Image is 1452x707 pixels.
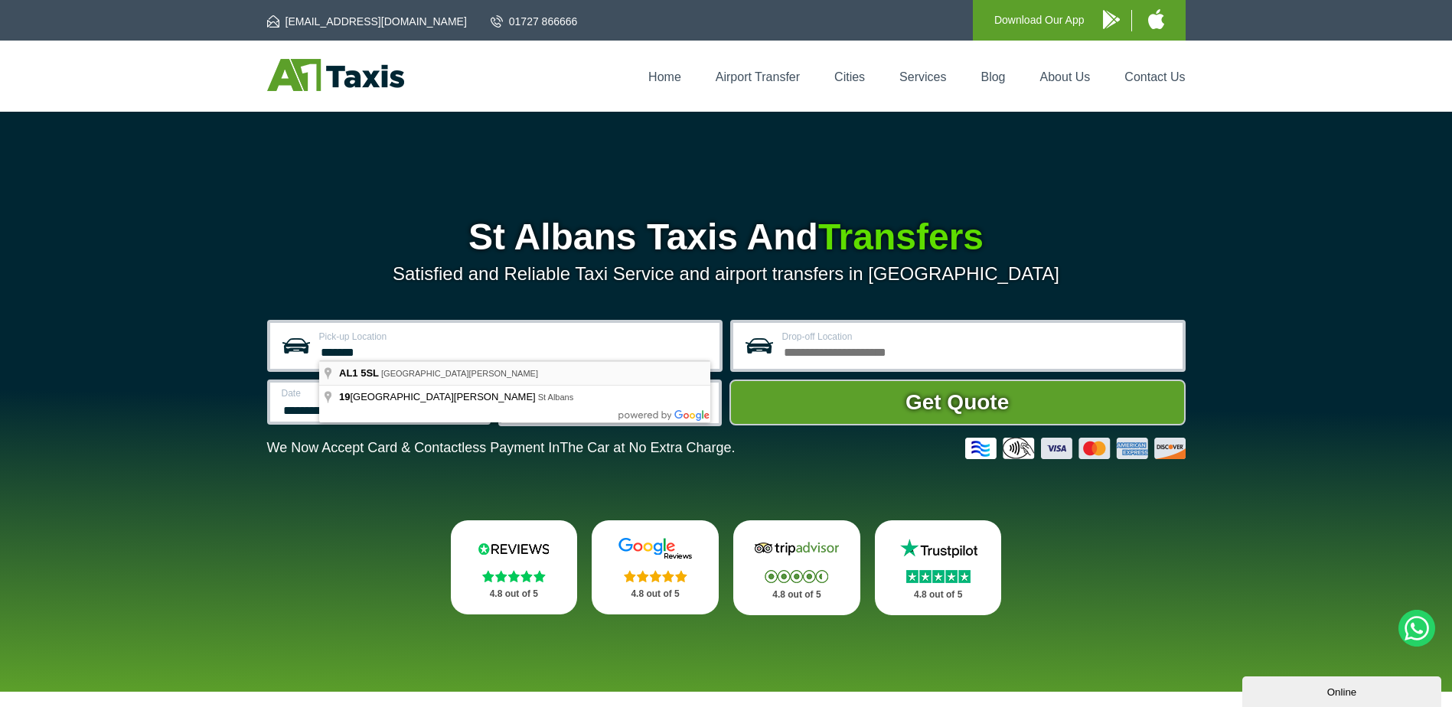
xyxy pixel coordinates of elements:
[491,14,578,29] a: 01727 866666
[782,332,1173,341] label: Drop-off Location
[267,59,404,91] img: A1 Taxis St Albans LTD
[818,217,984,257] span: Transfers
[1103,10,1120,29] img: A1 Taxis Android App
[609,585,702,604] p: 4.8 out of 5
[339,367,379,379] span: AL1 5SL
[282,389,478,398] label: Date
[648,70,681,83] a: Home
[875,520,1002,615] a: Trustpilot Stars 4.8 out of 5
[609,537,701,560] img: Google
[981,70,1005,83] a: Blog
[624,570,687,582] img: Stars
[751,537,843,560] img: Tripadvisor
[834,70,865,83] a: Cities
[733,520,860,615] a: Tripadvisor Stars 4.8 out of 5
[906,570,971,583] img: Stars
[267,263,1186,285] p: Satisfied and Reliable Taxi Service and airport transfers in [GEOGRAPHIC_DATA]
[1148,9,1164,29] img: A1 Taxis iPhone App
[267,219,1186,256] h1: St Albans Taxis And
[750,585,843,604] p: 4.8 out of 5
[1040,70,1091,83] a: About Us
[381,369,538,378] span: [GEOGRAPHIC_DATA][PERSON_NAME]
[538,393,573,402] span: St Albans
[339,391,350,402] span: 19
[965,438,1186,459] img: Credit And Debit Cards
[892,537,984,560] img: Trustpilot
[451,520,578,614] a: Reviews.io Stars 4.8 out of 5
[716,70,800,83] a: Airport Transfer
[729,380,1186,425] button: Get Quote
[994,11,1085,30] p: Download Our App
[482,570,546,582] img: Stars
[899,70,946,83] a: Services
[319,332,710,341] label: Pick-up Location
[1242,673,1444,707] iframe: chat widget
[267,440,736,456] p: We Now Accept Card & Contactless Payment In
[339,391,538,402] span: [GEOGRAPHIC_DATA][PERSON_NAME]
[1124,70,1185,83] a: Contact Us
[560,440,735,455] span: The Car at No Extra Charge.
[765,570,828,583] img: Stars
[468,585,561,604] p: 4.8 out of 5
[468,537,560,560] img: Reviews.io
[592,520,719,614] a: Google Stars 4.8 out of 5
[267,14,467,29] a: [EMAIL_ADDRESS][DOMAIN_NAME]
[892,585,985,604] p: 4.8 out of 5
